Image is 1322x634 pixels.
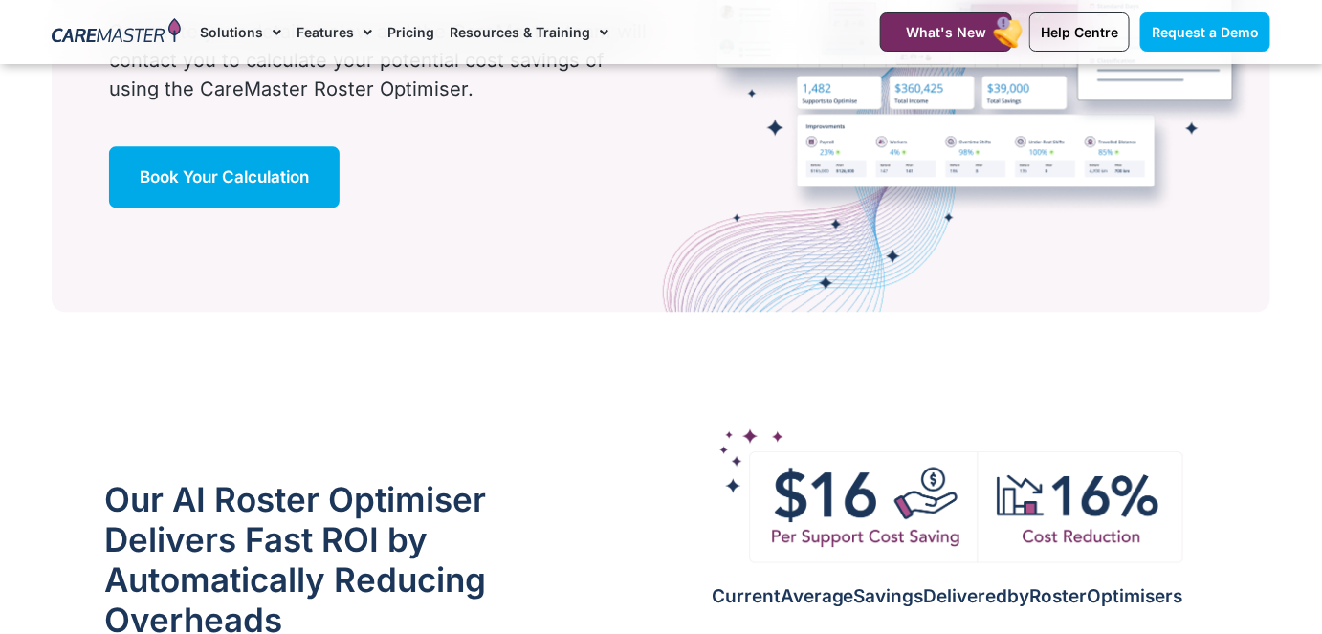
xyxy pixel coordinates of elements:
[140,167,309,186] span: Book Your Calculation
[924,585,1008,607] span: Delivered
[1140,12,1270,52] a: Request a Demo
[1041,24,1118,40] span: Help Centre
[1029,12,1130,52] a: Help Centre
[880,12,1012,52] a: What's New
[52,18,181,47] img: CareMaster Logo
[1008,585,1030,607] span: by
[109,146,340,208] a: Book Your Calculation
[712,585,781,607] span: Current
[1030,585,1088,607] span: Roster
[854,585,924,607] span: Savings
[1088,585,1183,607] span: Optimisers
[781,585,854,607] span: Average
[1152,24,1259,40] span: Request a Demo
[906,24,986,40] span: What's New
